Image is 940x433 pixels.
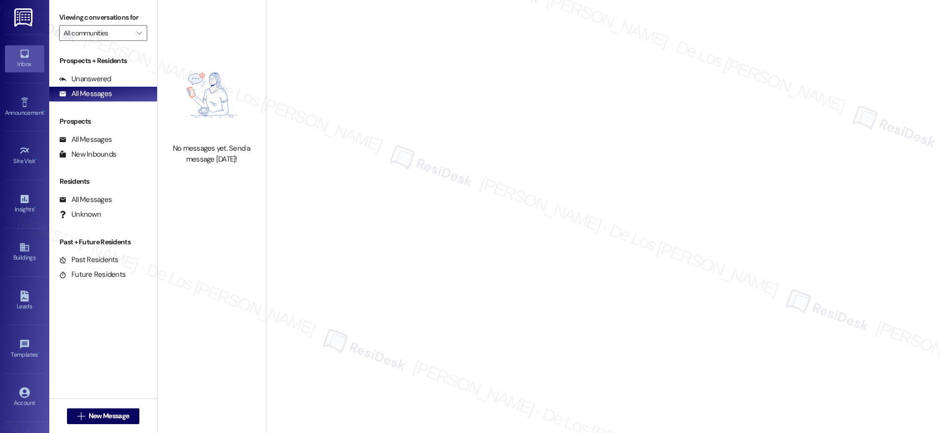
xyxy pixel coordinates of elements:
div: Unknown [59,209,101,220]
div: Past Residents [59,255,119,265]
span: Open conversations by clicking on inboxes or use the New Message button [482,227,724,239]
h2: Welcome to Your Conversations [462,163,744,178]
div: Prospects [49,116,157,127]
a: Inbox [5,45,44,72]
a: Buildings [5,239,44,266]
span: • [38,350,39,357]
div: Past + Future Residents [49,237,157,247]
div: Unanswered [59,74,111,84]
button: New Message [67,408,140,424]
img: empty-state [168,52,255,138]
i:  [136,29,142,37]
p: Start connecting with your residents and prospects. Select an existing conversation or create a n... [462,189,744,217]
span: • [44,108,45,115]
a: Insights • [5,191,44,217]
a: Site Visit • [5,142,44,169]
a: Leads [5,288,44,314]
span: • [34,204,35,211]
div: All Messages [59,134,112,145]
input: All communities [64,25,131,41]
div: New Inbounds [59,149,116,160]
div: Future Residents [59,269,126,280]
a: Templates • [5,336,44,363]
a: Account [5,384,44,411]
div: All Messages [59,195,112,205]
div: No messages yet. Send a message [DATE]! [168,143,255,165]
button: Close toast [9,418,19,428]
div: Residents [49,176,157,187]
img: ResiDesk Logo [14,8,34,27]
div: All Messages [59,89,112,99]
label: Viewing conversations for [59,10,147,25]
div: Prospects + Residents [49,56,157,66]
span: • [35,156,37,163]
